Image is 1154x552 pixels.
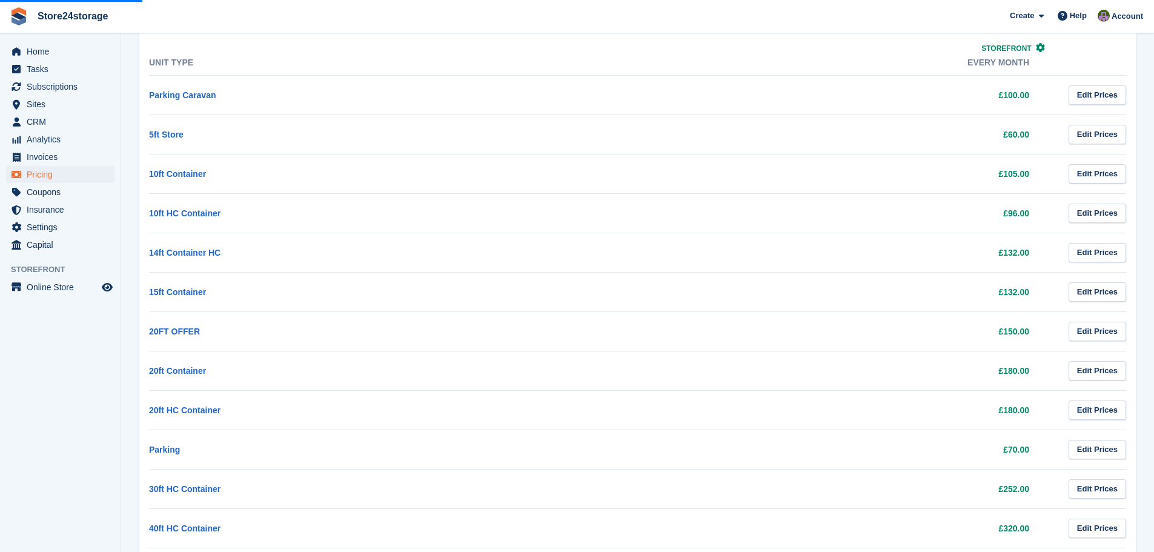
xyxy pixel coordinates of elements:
a: menu [6,43,114,60]
span: Analytics [27,131,99,148]
span: Capital [27,236,99,253]
a: Edit Prices [1069,479,1126,499]
span: Online Store [27,279,99,296]
span: Storefront [11,264,121,276]
td: £96.00 [602,193,1054,233]
span: Help [1070,10,1087,22]
span: Subscriptions [27,78,99,95]
a: 14ft Container HC [149,248,221,258]
a: menu [6,236,114,253]
a: Parking Caravan [149,90,216,100]
img: stora-icon-8386f47178a22dfd0bd8f6a31ec36ba5ce8667c1dd55bd0f319d3a0aa187defe.svg [10,7,28,25]
a: 30ft HC Container [149,484,221,494]
a: Preview store [100,280,114,294]
td: £252.00 [602,469,1054,508]
span: Coupons [27,184,99,201]
span: Invoices [27,148,99,165]
td: £150.00 [602,311,1054,351]
span: Account [1112,10,1143,22]
th: Every month [602,50,1054,76]
a: 5ft Store [149,130,184,139]
th: Unit Type [149,50,602,76]
a: Edit Prices [1069,401,1126,421]
a: Edit Prices [1069,519,1126,539]
span: Insurance [27,201,99,218]
a: Edit Prices [1069,125,1126,145]
a: Edit Prices [1069,361,1126,381]
a: Parking [149,445,180,454]
a: 40ft HC Container [149,524,221,533]
a: 20ft Container [149,366,206,376]
a: menu [6,78,114,95]
a: menu [6,201,114,218]
span: Pricing [27,166,99,183]
a: menu [6,131,114,148]
a: Edit Prices [1069,164,1126,184]
span: Tasks [27,61,99,78]
a: Edit Prices [1069,322,1126,342]
a: Edit Prices [1069,204,1126,224]
a: Storefront [981,44,1045,53]
a: Edit Prices [1069,85,1126,105]
td: £60.00 [602,115,1054,154]
td: £180.00 [602,390,1054,430]
td: £320.00 [602,508,1054,548]
span: Storefront [981,44,1031,53]
a: 15ft Container [149,287,206,297]
td: £105.00 [602,154,1054,193]
span: Home [27,43,99,60]
a: 10ft HC Container [149,208,221,218]
a: Store24storage [33,6,113,26]
a: Edit Prices [1069,440,1126,460]
a: Edit Prices [1069,243,1126,263]
td: £180.00 [602,351,1054,390]
a: Edit Prices [1069,282,1126,302]
a: menu [6,279,114,296]
a: menu [6,184,114,201]
td: £132.00 [602,233,1054,272]
span: Settings [27,219,99,236]
a: menu [6,219,114,236]
td: £100.00 [602,75,1054,115]
img: Jane Welch [1098,10,1110,22]
a: menu [6,113,114,130]
a: 20FT OFFER [149,327,200,336]
span: Create [1010,10,1034,22]
td: £70.00 [602,430,1054,469]
a: menu [6,148,114,165]
a: menu [6,96,114,113]
a: 20ft HC Container [149,405,221,415]
span: Sites [27,96,99,113]
a: menu [6,61,114,78]
span: CRM [27,113,99,130]
a: menu [6,166,114,183]
a: 10ft Container [149,169,206,179]
td: £132.00 [602,272,1054,311]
